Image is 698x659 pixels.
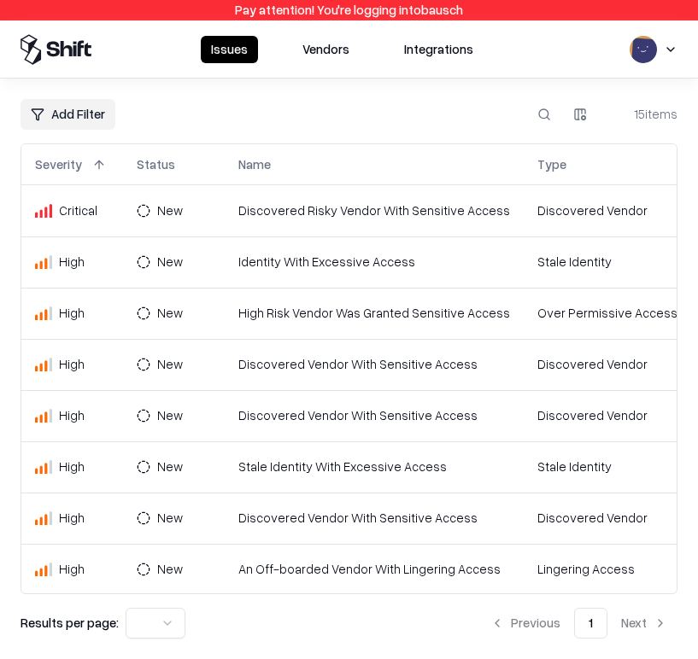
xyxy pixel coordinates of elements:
[238,155,271,173] div: Name
[524,390,691,441] td: Discovered Vendor
[21,99,115,130] button: Add Filter
[480,608,677,639] nav: pagination
[524,493,691,544] td: Discovered Vendor
[157,458,183,475] div: New
[157,560,183,578] div: New
[609,105,677,123] div: 15 items
[35,253,109,271] div: High
[524,544,691,595] td: Lingering Access
[524,236,691,288] td: Stale Identity
[157,355,183,373] div: New
[292,36,360,63] button: Vendors
[137,248,208,276] button: New
[225,390,524,441] td: Discovered Vendor With Sensitive Access
[225,493,524,544] td: Discovered Vendor With Sensitive Access
[137,504,208,532] button: New
[35,355,109,373] div: High
[137,556,208,583] button: New
[225,544,524,595] td: An Off-boarded Vendor With Lingering Access
[225,288,524,339] td: High Risk Vendor Was Granted Sensitive Access
[157,406,183,424] div: New
[137,402,208,429] button: New
[35,406,109,424] div: High
[137,300,208,327] button: New
[524,288,691,339] td: Over Permissive Access
[524,185,691,236] td: Discovered Vendor
[524,339,691,390] td: Discovered Vendor
[137,453,208,481] button: New
[524,441,691,493] td: Stale Identity
[21,614,119,632] p: Results per page:
[137,197,208,225] button: New
[137,351,208,378] button: New
[35,155,82,173] div: Severity
[35,458,109,475] div: High
[225,236,524,288] td: Identity With Excessive Access
[35,509,109,527] div: High
[35,201,109,219] div: Critical
[157,304,183,322] div: New
[225,441,524,493] td: Stale Identity With Excessive Access
[574,608,607,639] button: 1
[157,253,183,271] div: New
[225,185,524,236] td: Discovered Risky Vendor With Sensitive Access
[137,155,175,173] div: Status
[157,509,183,527] div: New
[201,36,258,63] button: Issues
[157,201,183,219] div: New
[35,304,109,322] div: High
[394,36,484,63] button: Integrations
[35,560,109,578] div: High
[537,155,566,173] div: Type
[225,339,524,390] td: Discovered Vendor With Sensitive Access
